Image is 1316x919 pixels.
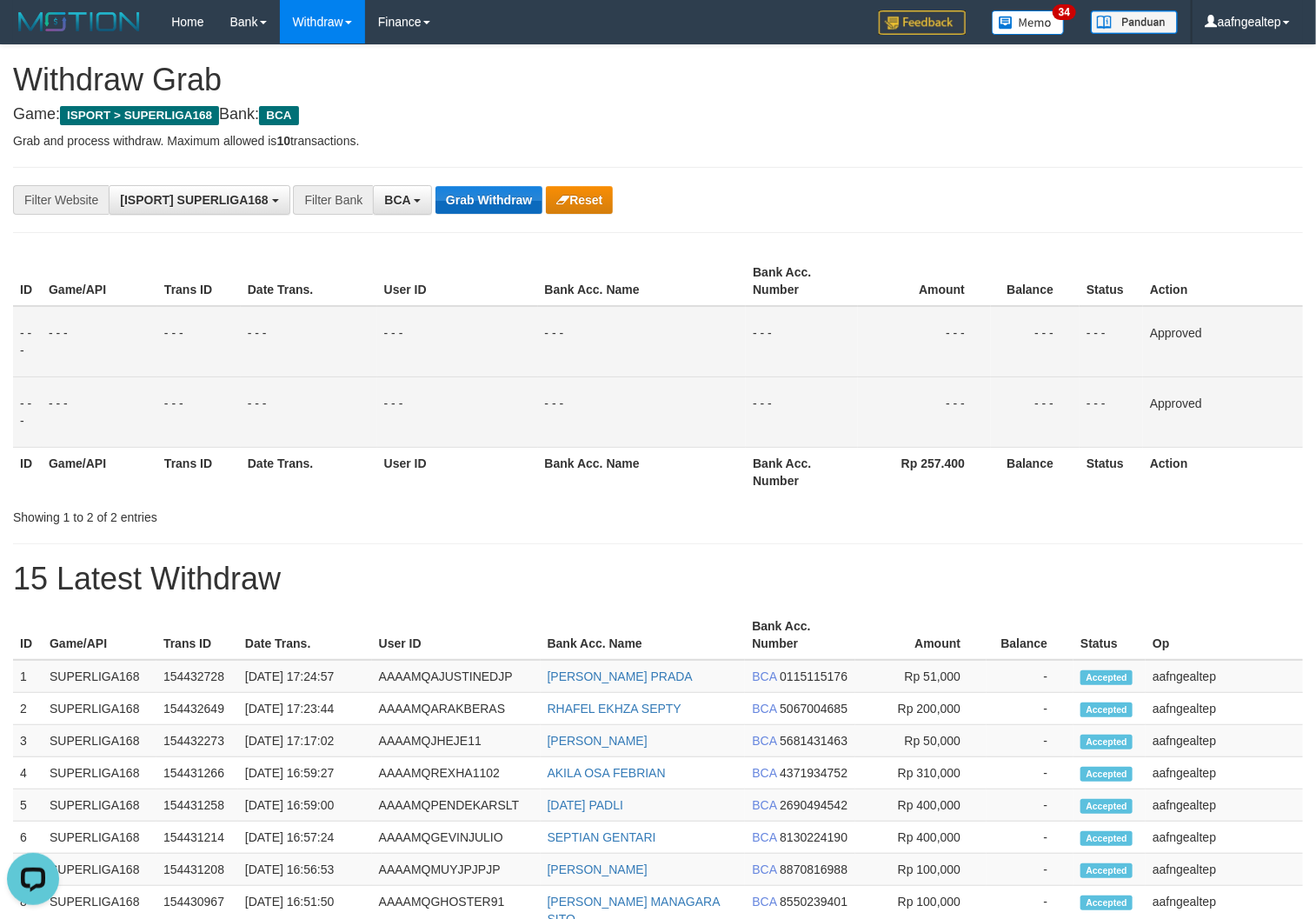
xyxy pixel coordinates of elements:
th: ID [13,447,42,496]
td: 3 [13,725,43,757]
td: 154431208 [156,854,238,886]
button: [ISPORT] SUPERLIGA168 [109,185,289,215]
th: Amount [855,610,987,660]
td: aafngealtep [1146,725,1303,757]
td: - - - [241,376,377,447]
td: - - - [858,306,991,377]
td: - - - [241,306,377,377]
td: - - - [858,376,991,447]
th: Date Trans. [238,610,372,660]
td: AAAAMQAJUSTINEDJP [372,660,541,693]
th: Bank Acc. Name [538,447,747,496]
th: Bank Acc. Number [745,610,855,660]
th: Game/API [43,610,156,660]
td: [DATE] 17:17:02 [238,725,372,757]
td: aafngealtep [1146,854,1303,886]
a: AKILA OSA FEBRIAN [548,766,666,780]
span: BCA [752,895,776,909]
span: Accepted [1080,703,1133,717]
td: 154431266 [156,757,238,789]
th: User ID [377,256,538,306]
th: Game/API [42,256,157,306]
a: RHAFEL EKHZA SEPTY [548,702,681,716]
td: - [987,757,1073,789]
th: Balance [987,610,1073,660]
th: Balance [991,256,1080,306]
td: 5 [13,789,43,822]
span: BCA [752,734,776,748]
button: Open LiveChat chat widget [7,7,59,59]
th: Trans ID [157,447,241,496]
p: Grab and process withdraw. Maximum allowed is transactions. [13,132,1303,150]
span: Copy 4371934752 to clipboard [780,766,847,780]
h1: Withdraw Grab [13,63,1303,97]
td: aafngealtep [1146,789,1303,822]
td: - - - [746,376,858,447]
span: Accepted [1080,670,1133,685]
span: BCA [259,106,298,125]
td: - - - [377,306,538,377]
span: BCA [752,702,776,716]
td: AAAAMQJHEJE11 [372,725,541,757]
a: [PERSON_NAME] [548,734,648,748]
img: panduan.png [1091,10,1178,34]
td: - - - [1080,306,1143,377]
td: - [987,789,1073,822]
td: Approved [1143,376,1303,447]
td: - - - [13,306,42,377]
span: Copy 0115115176 to clipboard [780,669,847,683]
span: Copy 8870816988 to clipboard [780,862,847,876]
a: [DATE] PADLI [548,798,623,812]
td: - [987,854,1073,886]
td: [DATE] 17:24:57 [238,660,372,693]
span: Copy 8550239401 to clipboard [780,895,847,909]
td: - - - [538,376,747,447]
td: AAAAMQREXHA1102 [372,757,541,789]
td: - [987,693,1073,725]
td: [DATE] 17:23:44 [238,693,372,725]
span: Copy 8130224190 to clipboard [780,830,847,844]
th: Action [1143,447,1303,496]
td: 154431258 [156,789,238,822]
span: BCA [752,862,776,876]
td: - - - [13,376,42,447]
td: - - - [157,376,241,447]
span: BCA [752,766,776,780]
h1: 15 Latest Withdraw [13,562,1303,596]
th: Op [1146,610,1303,660]
th: Game/API [42,447,157,496]
span: Accepted [1080,863,1133,878]
span: Accepted [1080,767,1133,782]
td: - - - [746,306,858,377]
td: SUPERLIGA168 [43,660,156,693]
span: Accepted [1080,799,1133,814]
div: Showing 1 to 2 of 2 entries [13,502,535,526]
td: 2 [13,693,43,725]
a: [PERSON_NAME] [548,862,648,876]
td: aafngealtep [1146,757,1303,789]
td: aafngealtep [1146,660,1303,693]
img: Button%20Memo.svg [992,10,1065,35]
td: Rp 310,000 [855,757,987,789]
span: [ISPORT] SUPERLIGA168 [120,193,268,207]
span: Accepted [1080,831,1133,846]
th: Action [1143,256,1303,306]
span: BCA [752,669,776,683]
th: Status [1080,447,1143,496]
th: Balance [991,447,1080,496]
td: 4 [13,757,43,789]
td: Rp 200,000 [855,693,987,725]
span: ISPORT > SUPERLIGA168 [60,106,219,125]
span: BCA [752,830,776,844]
td: - - - [377,376,538,447]
th: User ID [377,447,538,496]
th: Bank Acc. Name [541,610,746,660]
th: Bank Acc. Name [538,256,747,306]
img: Feedback.jpg [879,10,966,35]
td: 154432273 [156,725,238,757]
span: Accepted [1080,896,1133,910]
td: AAAAMQPENDEKARSLT [372,789,541,822]
td: SUPERLIGA168 [43,789,156,822]
td: SUPERLIGA168 [43,757,156,789]
span: Copy 5681431463 to clipboard [780,734,847,748]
